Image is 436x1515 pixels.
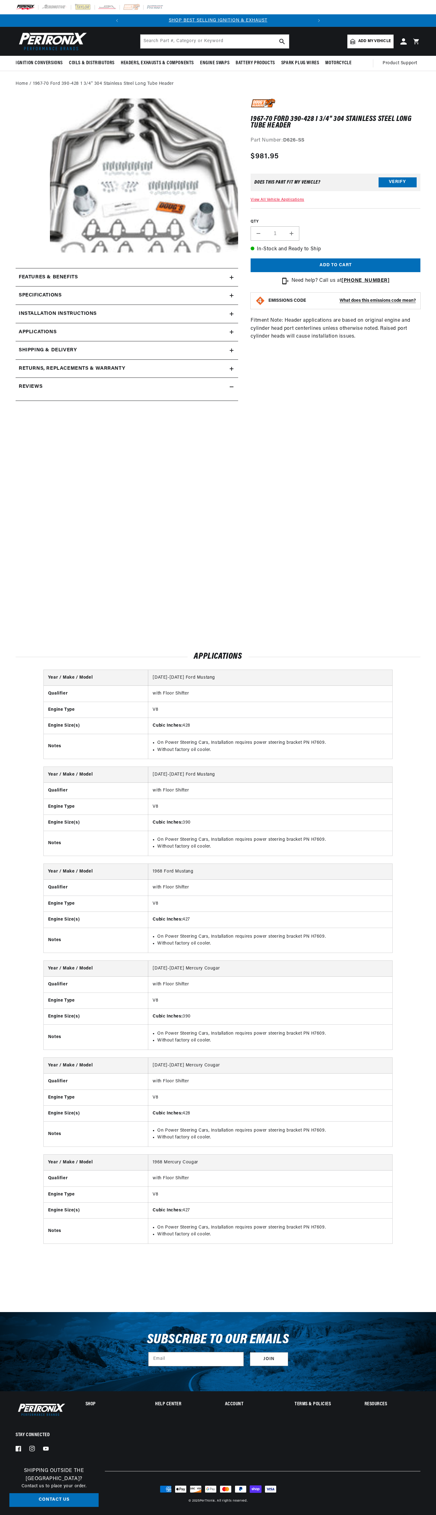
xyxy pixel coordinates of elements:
div: Part Number: [251,137,420,145]
th: Year / Make / Model [44,767,148,783]
a: PerTronix [200,1499,215,1503]
summary: Spark Plug Wires [278,56,322,70]
span: Add my vehicle [358,38,391,44]
summary: Reviews [16,378,238,396]
td: V8 [148,993,392,1008]
summary: Account [225,1402,281,1407]
h2: Installation instructions [19,310,97,318]
td: 427 [148,1202,392,1218]
summary: Installation instructions [16,305,238,323]
media-gallery: Gallery Viewer [16,99,238,256]
button: Translation missing: en.sections.announcements.next_announcement [313,14,325,27]
li: On Power Steering Cars, Installation requires power steering bracket PN H7609. [157,1030,388,1037]
div: 1 of 2 [123,17,313,24]
th: Notes [44,1219,148,1243]
li: Without factory oil cooler. [157,1134,388,1141]
td: V8 [148,1089,392,1105]
strong: What does this emissions code mean? [340,298,416,303]
summary: Features & Benefits [16,268,238,286]
th: Year / Make / Model [44,864,148,880]
td: 1968 Mercury Cougar [148,1155,392,1171]
li: Without factory oil cooler. [157,1037,388,1044]
nav: breadcrumbs [16,80,420,87]
strong: Cubic Inches: [153,1014,183,1019]
a: View All Vehicle Applications [251,198,304,202]
th: Engine Size(s) [44,912,148,928]
td: with Floor Shifter [148,977,392,993]
th: Engine Type [44,1186,148,1202]
button: Subscribe [250,1352,288,1366]
li: On Power Steering Cars, Installation requires power steering bracket PN H7609. [157,836,388,843]
td: 1968 Ford Mustang [148,864,392,880]
h2: Features & Benefits [19,273,78,281]
h2: Shipping & Delivery [19,346,77,354]
summary: Resources [365,1402,420,1407]
strong: Cubic Inches: [153,917,183,922]
th: Notes [44,831,148,856]
summary: Coils & Distributors [66,56,118,70]
button: Add to cart [251,258,420,272]
a: SHOP BEST SELLING IGNITION & EXHAUST [169,18,267,23]
summary: Terms & policies [295,1402,350,1407]
td: 427 [148,912,392,928]
td: V8 [148,799,392,815]
li: Without factory oil cooler. [157,1231,388,1238]
td: with Floor Shifter [148,880,392,896]
span: Battery Products [236,60,275,66]
strong: Cubic Inches: [153,723,183,728]
th: Notes [44,1122,148,1147]
div: Announcement [123,17,313,24]
li: On Power Steering Cars, Installation requires power steering bracket PN H7609. [157,739,388,746]
summary: Product Support [383,56,420,71]
h2: Reviews [19,383,42,391]
th: Qualifier [44,1171,148,1186]
h3: Shipping Outside the [GEOGRAPHIC_DATA]? [9,1467,99,1483]
img: Pertronix [16,1402,66,1417]
button: Translation missing: en.sections.announcements.previous_announcement [111,14,123,27]
strong: Cubic Inches: [153,1111,183,1116]
th: Engine Size(s) [44,815,148,831]
summary: Returns, Replacements & Warranty [16,360,238,378]
input: Search Part #, Category or Keyword [140,35,289,48]
img: Pertronix [16,31,87,52]
li: Without factory oil cooler. [157,843,388,850]
th: Qualifier [44,1074,148,1089]
div: Fitment Note: Header applications are based on original engine and cylinder head port centerlines... [251,99,420,432]
th: Qualifier [44,783,148,799]
td: with Floor Shifter [148,686,392,702]
h3: Subscribe to our emails [147,1334,289,1346]
a: Applications [16,323,238,342]
th: Engine Type [44,993,148,1008]
summary: Ignition Conversions [16,56,66,70]
span: Engine Swaps [200,60,229,66]
h2: Help Center [155,1402,211,1407]
p: In-Stock and Ready to Ship [251,245,420,253]
li: On Power Steering Cars, Installation requires power steering bracket PN H7609. [157,933,388,940]
a: [PHONE_NUMBER] [341,278,389,283]
a: Add my vehicle [347,35,394,48]
strong: Cubic Inches: [153,1208,183,1213]
strong: EMISSIONS CODE [268,298,306,303]
span: Ignition Conversions [16,60,63,66]
summary: Specifications [16,286,238,305]
p: Contact us to place your order. [9,1483,99,1490]
td: [DATE]-[DATE] Ford Mustang [148,670,392,686]
li: On Power Steering Cars, Installation requires power steering bracket PN H7609. [157,1127,388,1134]
button: Verify [379,177,417,187]
th: Engine Type [44,702,148,718]
h1: 1967-70 Ford 390-428 1 3/4" 304 Stainless Steel Long Tube Header [251,116,420,129]
td: 428 [148,718,392,734]
img: Emissions code [255,296,265,306]
li: Without factory oil cooler. [157,747,388,753]
th: Engine Type [44,896,148,911]
td: with Floor Shifter [148,783,392,799]
td: 390 [148,815,392,831]
summary: Motorcycle [322,56,355,70]
th: Qualifier [44,977,148,993]
a: 1967-70 Ford 390-428 1 3/4" 304 Stainless Steel Long Tube Header [33,80,174,87]
summary: Battery Products [233,56,278,70]
span: Applications [19,328,56,336]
